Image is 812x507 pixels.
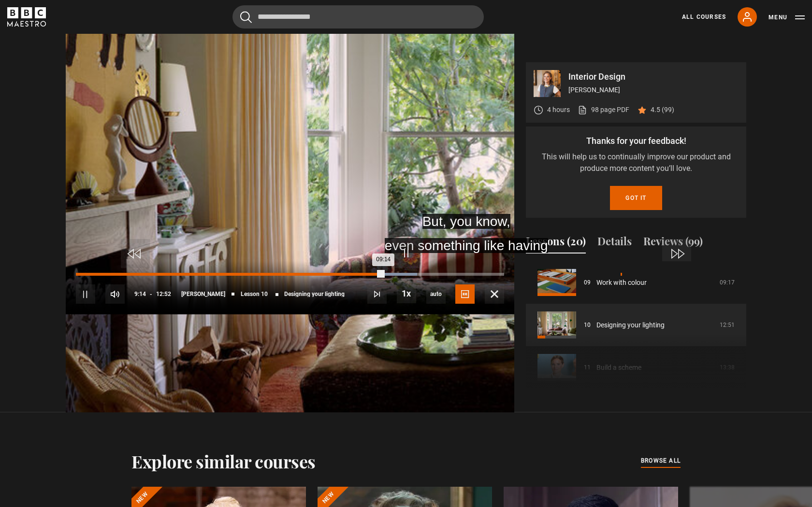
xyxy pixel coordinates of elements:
[768,13,805,22] button: Toggle navigation
[526,233,586,253] button: Lessons (20)
[156,285,171,303] span: 12:52
[568,85,739,95] p: [PERSON_NAME]
[578,105,629,115] a: 98 page PDF
[534,134,739,147] p: Thanks for your feedback!
[181,291,225,297] span: [PERSON_NAME]
[485,284,504,304] button: Fullscreen
[651,105,674,115] p: 4.5 (99)
[232,5,484,28] input: Search
[150,291,152,297] span: -
[131,451,316,471] h2: Explore similar courses
[547,105,570,115] p: 4 hours
[240,11,252,23] button: Submit the search query
[76,273,504,276] div: Progress Bar
[76,284,95,304] button: Pause
[596,320,665,330] a: Designing your lighting
[641,456,681,466] a: browse all
[105,284,125,304] button: Mute
[426,284,446,304] div: Current quality: 1080p
[610,186,662,210] button: Got it
[241,291,268,297] span: Lesson 10
[568,72,739,81] p: Interior Design
[641,456,681,465] span: browse all
[367,284,387,304] button: Next Lesson
[682,13,726,21] a: All Courses
[596,278,647,288] a: Work with colour
[534,151,739,174] p: This will help us to continually improve our product and produce more content you’ll love.
[284,291,345,297] span: Designing your lighting
[134,285,146,303] span: 9:14
[597,233,632,253] button: Details
[66,62,514,314] video-js: Video Player
[426,284,446,304] span: auto
[397,284,416,303] button: Playback Rate
[7,7,46,27] svg: BBC Maestro
[455,284,475,304] button: Subtitles
[643,233,703,253] button: Reviews (99)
